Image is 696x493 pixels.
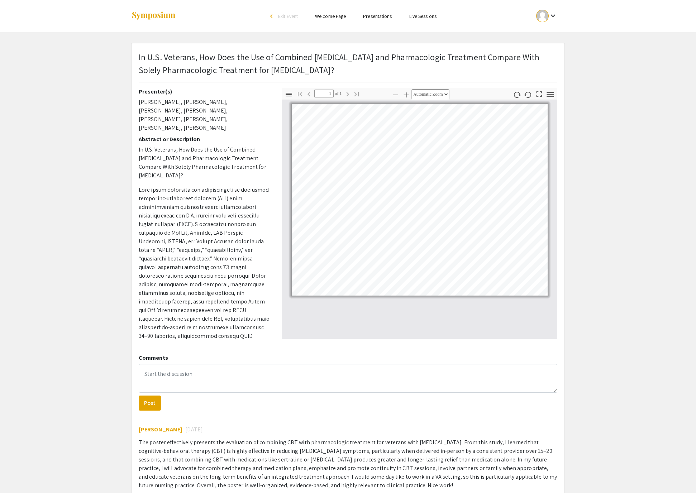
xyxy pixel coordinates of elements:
p: Lore ipsum dolorsita con adipiscingeli se doeiusmod temporinc-utlaboreet dolorem (ALI) enim admin... [139,186,271,426]
a: Welcome Page [315,13,346,19]
h2: Presenter(s) [139,88,271,95]
button: Previous Page [303,88,315,99]
span: of 1 [334,90,342,97]
img: Symposium by ForagerOne [131,11,176,21]
button: Go to Last Page [351,88,363,99]
h2: Comments [139,354,557,361]
p: In U.S. Veterans, How Does the Use of Combined [MEDICAL_DATA] and Pharmacologic Treatment Compare... [139,145,271,180]
button: Rotate Counterclockwise [522,89,534,100]
button: Rotate Clockwise [511,89,523,100]
mat-icon: Expand account dropdown [549,11,557,20]
button: Next Page [342,88,354,99]
h2: Abstract or Description [139,136,271,143]
button: Expand account dropdown [529,8,565,24]
select: Zoom [411,89,449,99]
p: [PERSON_NAME], [PERSON_NAME], [PERSON_NAME], [PERSON_NAME], [PERSON_NAME], [PERSON_NAME], [PERSON... [139,98,271,132]
button: Post [139,396,161,411]
input: Page [314,90,334,97]
button: Tools [544,89,557,100]
button: Toggle Sidebar [283,89,295,100]
button: Switch to Presentation Mode [533,88,545,99]
div: arrow_back_ios [270,14,275,18]
p: In U.S. Veterans, How Does the Use of Combined [MEDICAL_DATA] and Pharmacologic Treatment Compare... [139,51,557,76]
iframe: Chat [5,461,30,488]
div: Page 1 [289,101,551,299]
span: [DATE] [185,425,203,434]
button: Go to First Page [294,88,306,99]
span: [PERSON_NAME] [139,426,182,433]
button: Zoom Out [389,89,401,100]
a: Live Sessions [409,13,437,19]
button: Zoom In [400,89,412,100]
span: Exit Event [278,13,298,19]
a: Presentations [363,13,392,19]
